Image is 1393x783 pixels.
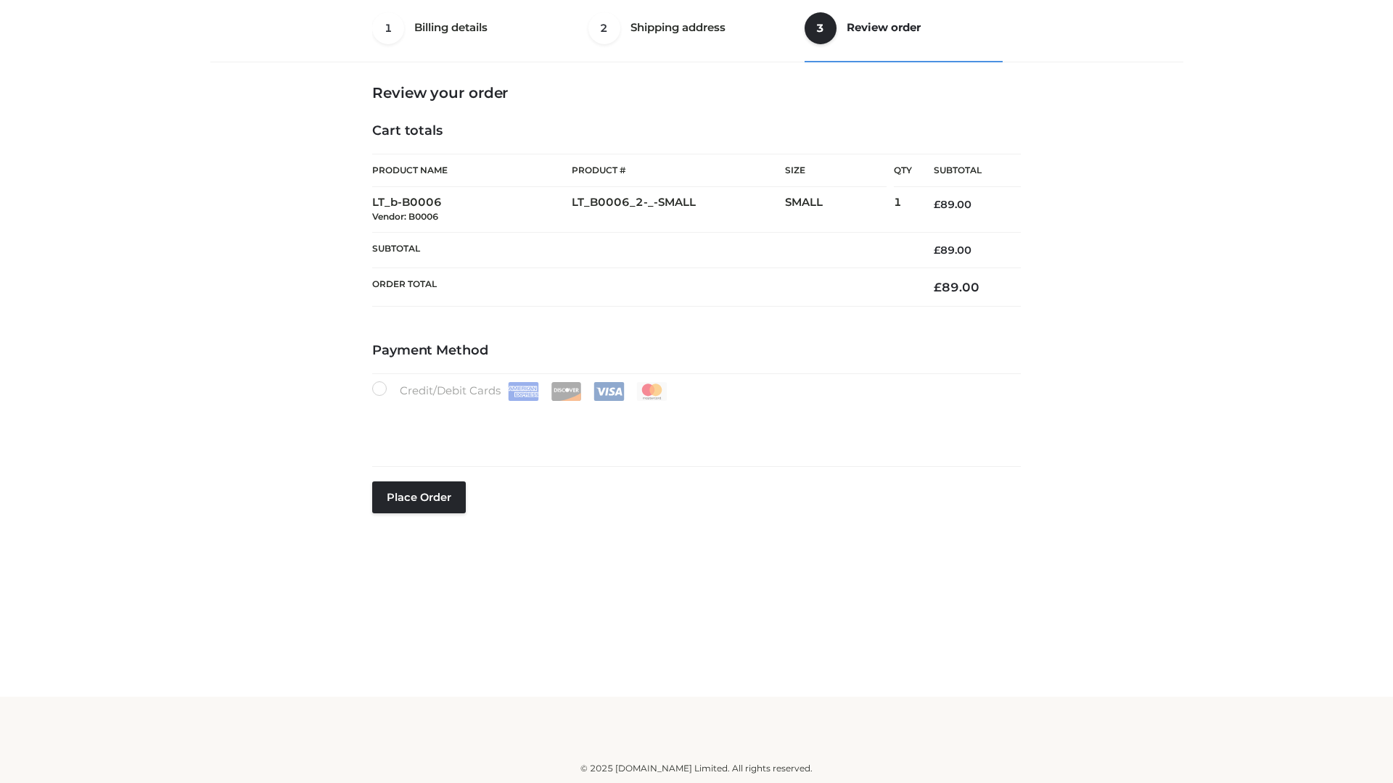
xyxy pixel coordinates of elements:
th: Product Name [372,154,572,187]
img: Amex [508,382,539,401]
td: 1 [894,187,912,233]
td: SMALL [785,187,894,233]
h3: Review your order [372,84,1021,101]
bdi: 89.00 [934,244,971,257]
label: Credit/Debit Cards [372,381,669,401]
span: £ [934,198,940,211]
th: Subtotal [912,154,1021,187]
th: Order Total [372,268,912,307]
img: Discover [551,382,582,401]
bdi: 89.00 [934,198,971,211]
img: Mastercard [636,382,667,401]
th: Qty [894,154,912,187]
bdi: 89.00 [934,280,979,294]
h4: Cart totals [372,123,1021,139]
th: Size [785,154,887,187]
td: LT_B0006_2-_-SMALL [572,187,785,233]
img: Visa [593,382,625,401]
button: Place order [372,481,466,513]
div: © 2025 [DOMAIN_NAME] Limited. All rights reserved. [215,761,1178,776]
span: £ [934,244,940,257]
th: Subtotal [372,232,912,268]
span: £ [934,280,942,294]
h4: Payment Method [372,343,1021,359]
small: Vendor: B0006 [372,211,438,222]
td: LT_b-B0006 [372,187,572,233]
th: Product # [572,154,785,187]
iframe: Secure payment input frame [369,398,1018,451]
